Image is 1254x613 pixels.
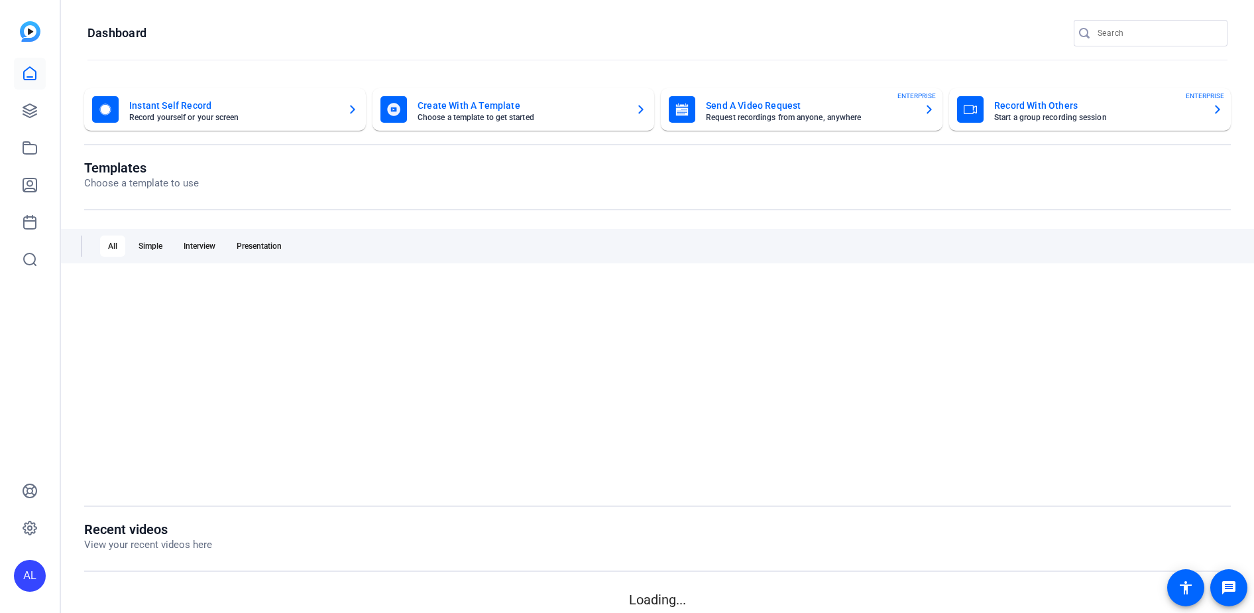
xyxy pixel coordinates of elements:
button: Record With OthersStart a group recording sessionENTERPRISE [949,88,1231,131]
h1: Recent videos [84,521,212,537]
mat-card-title: Send A Video Request [706,98,913,113]
mat-card-title: Record With Others [994,98,1202,113]
div: Presentation [229,236,290,257]
div: All [100,236,125,257]
h1: Dashboard [87,25,146,41]
mat-card-subtitle: Choose a template to get started [418,113,625,121]
div: Interview [176,236,223,257]
div: Simple [131,236,170,257]
div: AL [14,560,46,592]
mat-card-subtitle: Record yourself or your screen [129,113,337,121]
button: Send A Video RequestRequest recordings from anyone, anywhereENTERPRISE [661,88,942,131]
button: Instant Self RecordRecord yourself or your screen [84,88,366,131]
span: ENTERPRISE [897,91,936,101]
button: Create With A TemplateChoose a template to get started [372,88,654,131]
img: blue-gradient.svg [20,21,40,42]
mat-card-title: Create With A Template [418,98,625,113]
input: Search [1098,25,1217,41]
p: View your recent videos here [84,537,212,553]
mat-card-subtitle: Request recordings from anyone, anywhere [706,113,913,121]
mat-card-title: Instant Self Record [129,98,337,113]
mat-icon: accessibility [1178,580,1194,596]
p: Choose a template to use [84,176,199,191]
mat-card-subtitle: Start a group recording session [994,113,1202,121]
span: ENTERPRISE [1186,91,1224,101]
p: Loading... [84,590,1231,610]
mat-icon: message [1221,580,1237,596]
h1: Templates [84,160,199,176]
